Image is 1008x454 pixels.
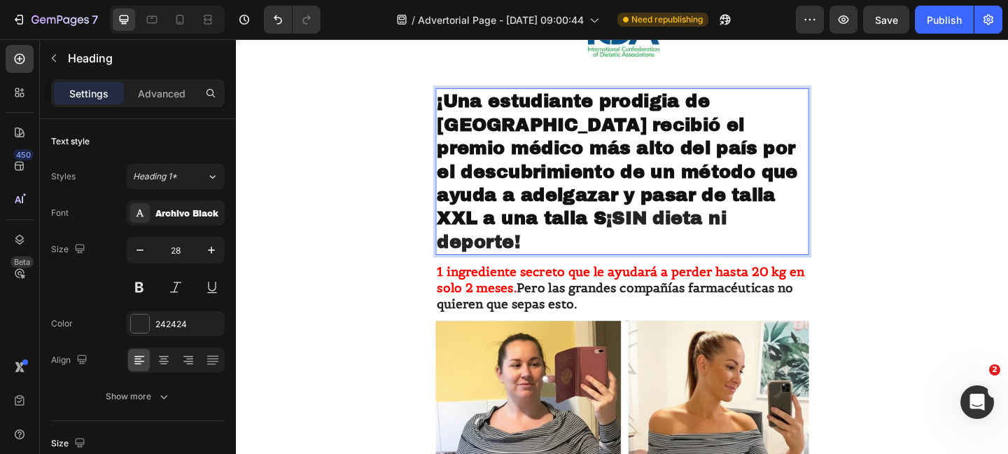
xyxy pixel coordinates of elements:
[69,86,108,101] p: Settings
[51,207,69,219] div: Font
[875,14,898,26] span: Save
[51,351,90,370] div: Align
[960,385,994,419] iframe: Intercom live chat
[927,13,962,27] div: Publish
[155,318,221,331] div: 242424
[989,364,1000,376] span: 2
[863,6,909,34] button: Save
[155,207,221,220] div: Archivo Black
[138,86,185,101] p: Advanced
[418,13,584,27] span: Advertorial Page - [DATE] 09:00:44
[631,13,703,26] span: Need republishing
[92,11,98,28] p: 7
[51,434,88,453] div: Size
[127,164,225,189] button: Heading 1*
[51,384,225,409] button: Show more
[51,135,90,148] div: Text style
[51,240,88,259] div: Size
[10,256,34,268] div: Beta
[236,39,1008,454] iframe: Design area
[68,50,219,67] p: Heading
[13,149,34,160] div: 450
[133,170,177,183] span: Heading 1*
[412,13,415,27] span: /
[264,6,321,34] div: Undo/Redo
[915,6,974,34] button: Publish
[51,170,76,183] div: Styles
[51,317,73,330] div: Color
[6,6,104,34] button: 7
[106,390,171,404] div: Show more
